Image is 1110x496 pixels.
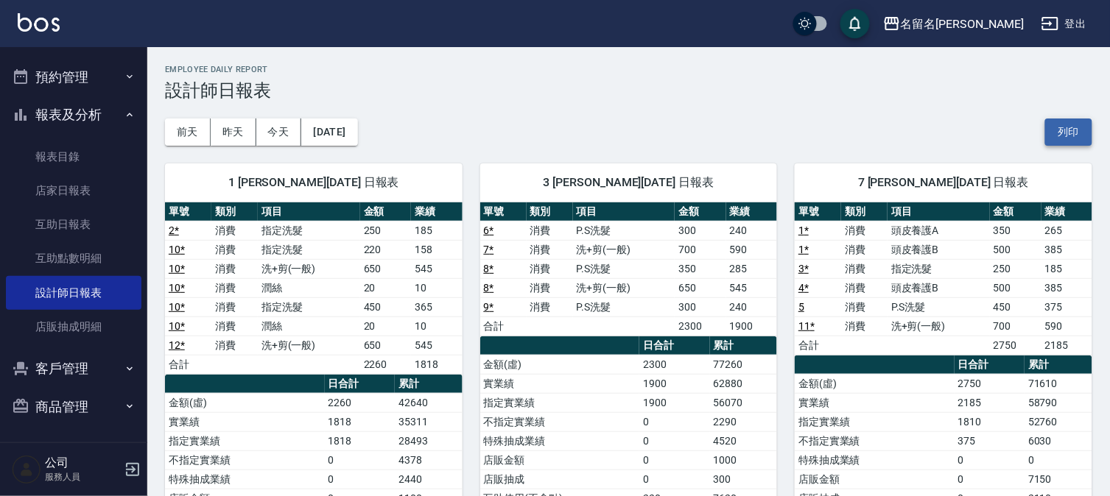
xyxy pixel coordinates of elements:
th: 累計 [1025,355,1092,375]
td: 實業績 [795,393,955,412]
td: 450 [990,297,1041,316]
a: 互助日報表 [6,208,141,241]
td: 350 [675,259,726,278]
a: 店家日報表 [6,174,141,208]
td: 4378 [395,450,463,470]
td: 潤絲 [258,316,360,336]
td: 指定洗髮 [258,240,360,259]
a: 設計師日報表 [6,276,141,310]
td: 185 [1041,259,1092,278]
td: 450 [360,297,411,316]
td: 1818 [325,412,396,431]
button: 名留名[PERSON_NAME] [877,9,1030,39]
th: 業績 [411,202,462,222]
th: 業績 [1041,202,1092,222]
td: 頭皮養護B [888,278,990,297]
td: 58790 [1025,393,1092,412]
button: 預約管理 [6,58,141,96]
td: 洗+剪(一般) [258,259,360,278]
td: 2300 [675,316,726,336]
h5: 公司 [45,456,120,470]
td: 56070 [710,393,778,412]
td: 消費 [211,297,258,316]
td: P.S洗髮 [573,221,675,240]
td: 消費 [211,240,258,259]
td: 特殊抽成業績 [480,431,640,450]
td: 店販金額 [480,450,640,470]
td: 700 [675,240,726,259]
td: P.S洗髮 [573,259,675,278]
p: 服務人員 [45,470,120,483]
img: Person [12,455,41,484]
td: 52760 [1025,412,1092,431]
td: 545 [411,336,462,355]
td: 0 [325,450,396,470]
td: 消費 [841,316,888,336]
td: 消費 [841,259,888,278]
td: 不指定實業績 [795,431,955,450]
td: 消費 [211,221,258,240]
td: 350 [990,221,1041,240]
td: 2300 [639,355,710,374]
td: 42640 [395,393,463,412]
span: 1 [PERSON_NAME][DATE] 日報表 [183,175,445,190]
td: 220 [360,240,411,259]
td: 2185 [1041,336,1092,355]
td: 0 [639,470,710,489]
td: 指定實業績 [165,431,325,450]
td: 0 [1025,450,1092,470]
td: 0 [639,450,710,470]
td: 1900 [726,316,777,336]
td: 700 [990,316,1041,336]
td: 35311 [395,412,463,431]
td: 545 [726,278,777,297]
button: 報表及分析 [6,96,141,134]
td: 指定實業績 [480,393,640,412]
td: P.S洗髮 [888,297,990,316]
td: 20 [360,316,411,336]
table: a dense table [480,202,778,336]
td: 消費 [211,336,258,355]
span: 3 [PERSON_NAME][DATE] 日報表 [498,175,760,190]
td: 650 [675,278,726,297]
td: 10 [411,278,462,297]
th: 金額 [675,202,726,222]
th: 類別 [841,202,888,222]
button: 前天 [165,118,211,146]
td: 0 [639,431,710,450]
button: save [840,9,870,38]
td: 545 [411,259,462,278]
td: 2750 [955,374,1025,393]
td: 指定洗髮 [888,259,990,278]
td: 590 [726,240,777,259]
td: 1900 [639,374,710,393]
td: 消費 [841,278,888,297]
a: 店販抽成明細 [6,310,141,344]
a: 5 [798,301,804,313]
td: 1818 [411,355,462,374]
td: 實業績 [480,374,640,393]
th: 類別 [527,202,573,222]
td: 合計 [480,316,527,336]
td: 10 [411,316,462,336]
th: 日合計 [639,336,710,355]
td: 特殊抽成業績 [795,450,955,470]
button: 商品管理 [6,388,141,426]
th: 項目 [258,202,360,222]
td: 洗+剪(一般) [258,336,360,355]
td: 2260 [325,393,396,412]
td: 265 [1041,221,1092,240]
td: 合計 [795,336,841,355]
td: 指定洗髮 [258,221,360,240]
td: 2185 [955,393,1025,412]
td: 375 [1041,297,1092,316]
td: 實業績 [165,412,325,431]
td: 0 [955,470,1025,489]
td: 1000 [710,450,778,470]
td: 不指定實業績 [165,450,325,470]
td: 合計 [165,355,211,374]
th: 日合計 [325,375,396,394]
h3: 設計師日報表 [165,80,1092,101]
td: 285 [726,259,777,278]
td: 消費 [527,259,573,278]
